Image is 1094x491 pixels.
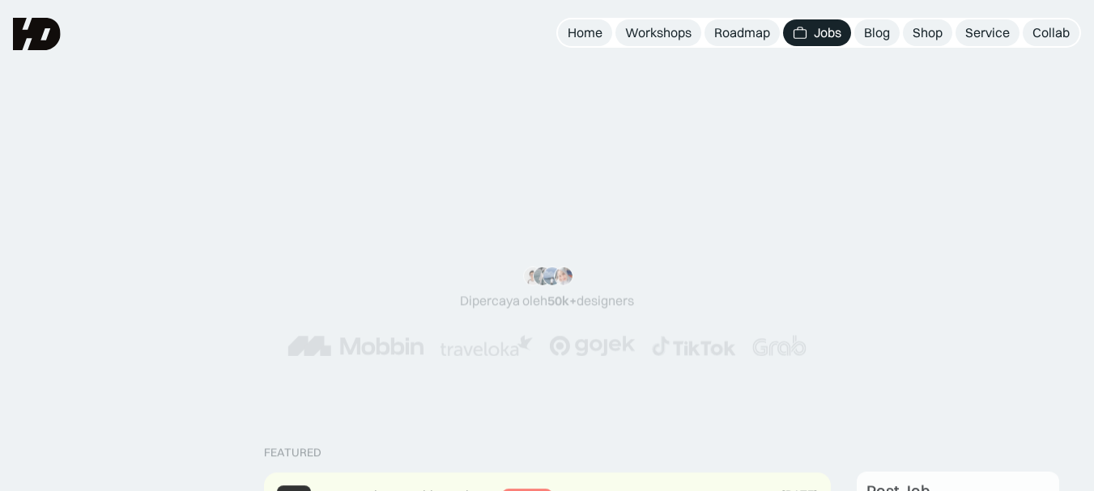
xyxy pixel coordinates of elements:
[913,24,943,41] div: Shop
[296,116,439,193] span: UIUX
[1023,19,1079,46] a: Collab
[864,24,890,41] div: Blog
[625,24,692,41] div: Workshops
[558,19,612,46] a: Home
[903,19,952,46] a: Shop
[965,24,1010,41] div: Service
[956,19,1020,46] a: Service
[1032,24,1070,41] div: Collab
[460,292,634,309] div: Dipercaya oleh designers
[705,19,780,46] a: Roadmap
[568,24,602,41] div: Home
[547,292,577,308] span: 50k+
[615,19,701,46] a: Workshops
[264,447,321,460] div: Featured
[814,24,841,41] div: Jobs
[854,19,900,46] a: Blog
[783,19,851,46] a: Jobs
[714,24,770,41] div: Roadmap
